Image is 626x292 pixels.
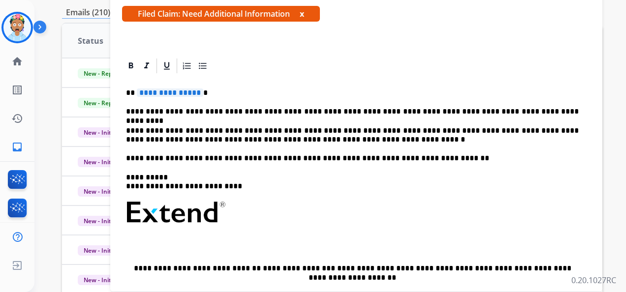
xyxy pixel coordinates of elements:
[78,127,124,138] span: New - Initial
[139,58,154,73] div: Italic
[78,245,124,256] span: New - Initial
[124,58,138,73] div: Bold
[78,68,123,79] span: New - Reply
[78,157,124,167] span: New - Initial
[3,14,31,41] img: avatar
[11,56,23,67] mat-icon: home
[180,58,194,73] div: Ordered List
[78,98,123,108] span: New - Reply
[122,6,320,22] span: Filed Claim: Need Additional Information
[78,186,124,197] span: New - Initial
[300,8,304,20] button: x
[11,113,23,124] mat-icon: history
[159,58,174,73] div: Underline
[78,35,103,47] span: Status
[571,274,616,286] p: 0.20.1027RC
[62,6,114,19] p: Emails (210)
[11,141,23,153] mat-icon: inbox
[195,58,210,73] div: Bullet List
[78,216,124,226] span: New - Initial
[11,84,23,96] mat-icon: list_alt
[78,275,124,285] span: New - Initial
